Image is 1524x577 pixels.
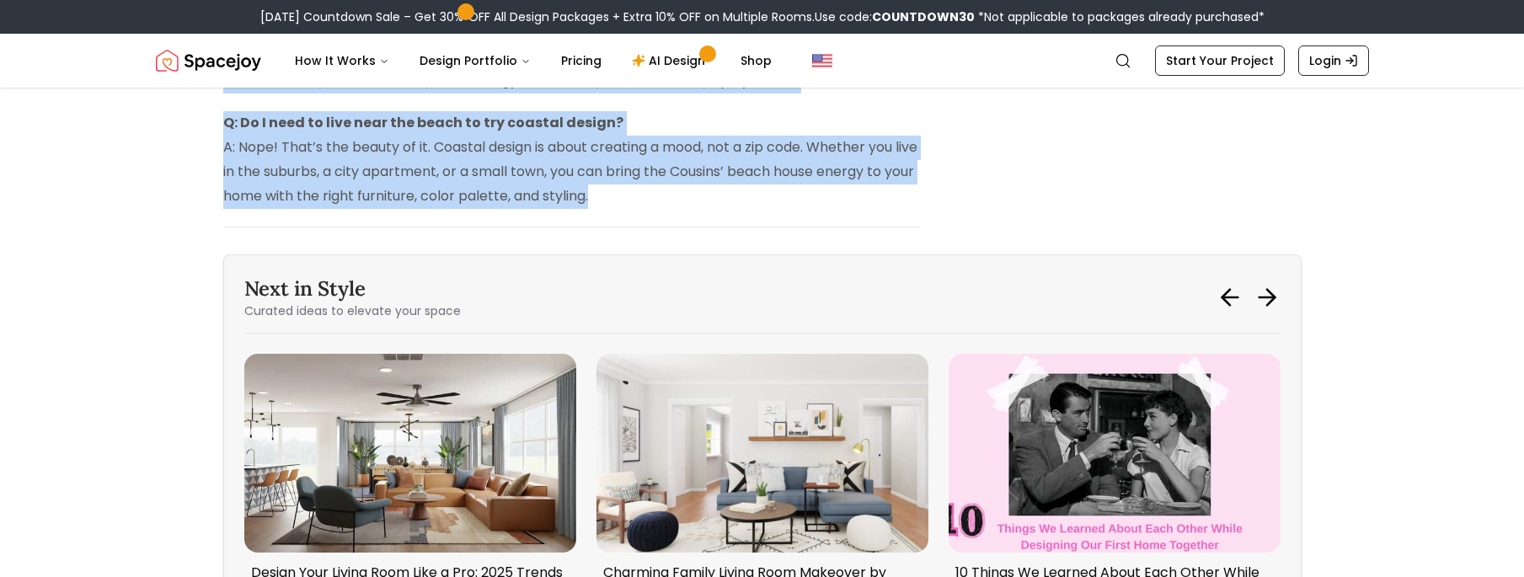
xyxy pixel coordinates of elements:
strong: Q: Do I need to live near the beach to try coastal design? [223,113,623,132]
p: Curated ideas to elevate your space [244,302,461,319]
span: Use code: [815,8,975,25]
img: United States [812,51,832,71]
img: Next in Style - Charming Family Living Room Makeover by Spacejoy [596,354,928,553]
a: Start Your Project [1155,45,1285,76]
button: Design Portfolio [406,44,544,77]
img: Next in Style - Design Your Living Room Like a Pro: 2025 Trends & Timeless Styling Tips [244,354,576,553]
a: Spacejoy [156,44,261,77]
a: AI Design [618,44,724,77]
a: Pricing [548,44,615,77]
button: How It Works [281,44,403,77]
nav: Global [156,34,1369,88]
div: [DATE] Countdown Sale – Get 30% OFF All Design Packages + Extra 10% OFF on Multiple Rooms. [260,8,1265,25]
span: *Not applicable to packages already purchased* [975,8,1265,25]
b: COUNTDOWN30 [872,8,975,25]
img: Spacejoy Logo [156,44,261,77]
h3: Next in Style [244,275,461,302]
nav: Main [281,44,785,77]
a: Shop [727,44,785,77]
img: Next in Style - 10 Things We Learned About Each Other While Designing Our First Home Together [949,354,1281,553]
a: Login [1298,45,1369,76]
p: A: Nope! That’s the beauty of it. Coastal design is about creating a mood, not a zip code. Whethe... [223,111,921,208]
